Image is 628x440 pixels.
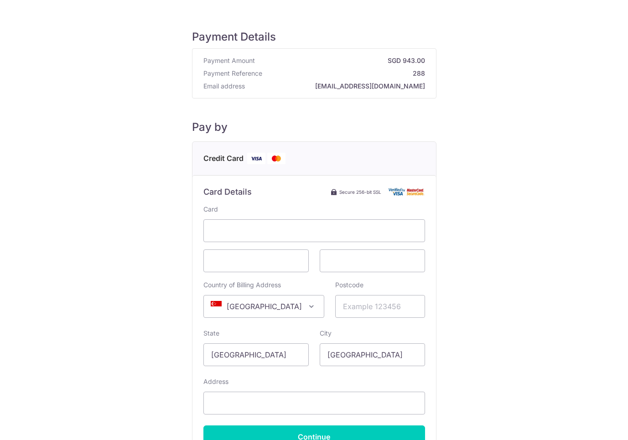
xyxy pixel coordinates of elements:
[211,255,301,266] iframe: Secure card expiration date input frame
[335,295,425,318] input: Example 123456
[389,188,425,196] img: Card secure
[203,329,219,338] label: State
[211,225,417,236] iframe: Secure card number input frame
[203,295,324,318] span: Singapore
[204,295,324,317] span: Singapore
[203,56,255,65] span: Payment Amount
[203,82,245,91] span: Email address
[249,82,425,91] strong: [EMAIL_ADDRESS][DOMAIN_NAME]
[203,377,228,386] label: Address
[339,188,381,196] span: Secure 256-bit SSL
[320,329,332,338] label: City
[203,186,252,197] h6: Card Details
[247,153,265,164] img: Visa
[203,205,218,214] label: Card
[203,280,281,290] label: Country of Billing Address
[327,255,417,266] iframe: Secure card security code input frame
[259,56,425,65] strong: SGD 943.00
[192,120,436,134] h5: Pay by
[203,153,244,164] span: Credit Card
[203,69,262,78] span: Payment Reference
[266,69,425,78] strong: 288
[335,280,363,290] label: Postcode
[192,30,436,44] h5: Payment Details
[267,153,285,164] img: Mastercard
